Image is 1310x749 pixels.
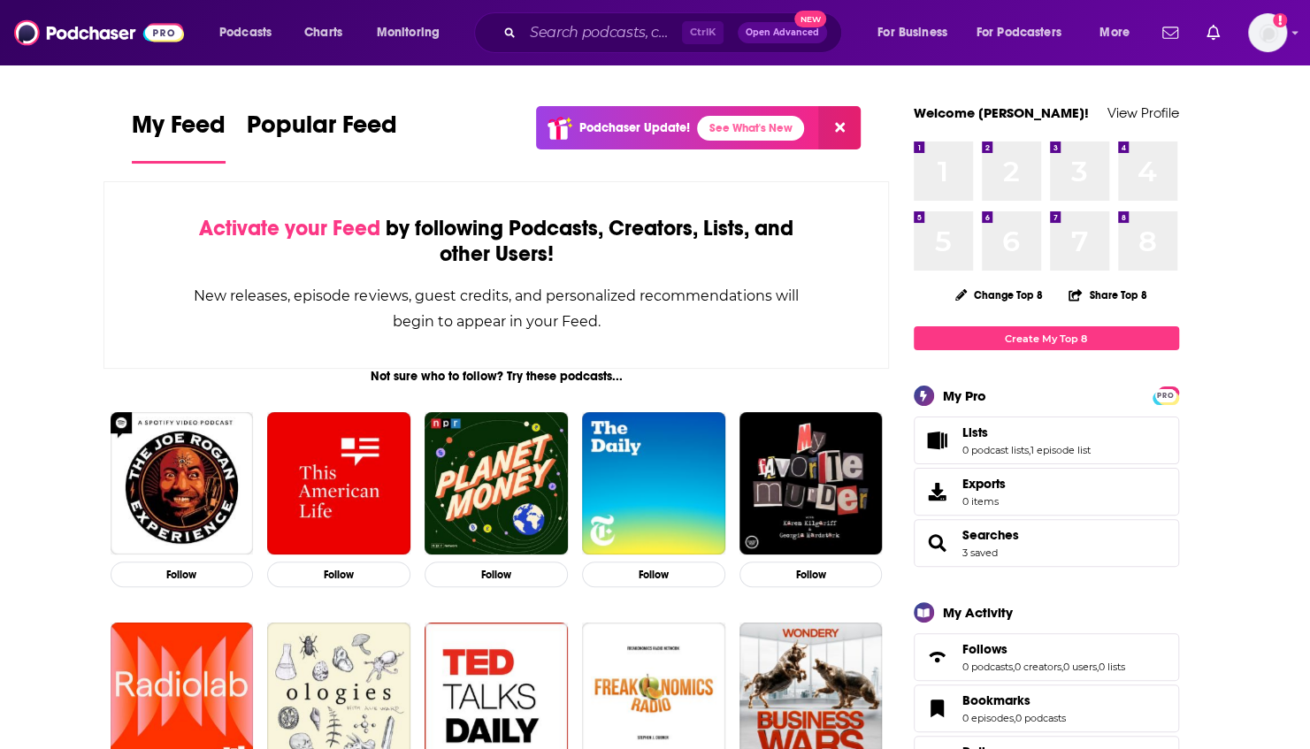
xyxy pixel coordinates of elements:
[1061,661,1063,673] span: ,
[1099,661,1125,673] a: 0 lists
[962,424,1091,440] a: Lists
[977,20,1061,45] span: For Podcasters
[582,412,725,555] img: The Daily
[267,412,410,555] img: This American Life
[920,645,955,669] a: Follows
[914,684,1179,732] span: Bookmarks
[920,428,955,453] a: Lists
[1030,444,1091,456] a: 1 episode list
[491,12,859,53] div: Search podcasts, credits, & more...
[1099,20,1130,45] span: More
[579,120,690,135] p: Podchaser Update!
[962,476,1006,492] span: Exports
[865,19,969,47] button: open menu
[193,216,801,267] div: by following Podcasts, Creators, Lists, and other Users!
[877,20,947,45] span: For Business
[219,20,272,45] span: Podcasts
[1068,278,1147,312] button: Share Top 8
[425,562,568,587] button: Follow
[945,284,1054,306] button: Change Top 8
[1248,13,1287,52] button: Show profile menu
[1155,18,1185,48] a: Show notifications dropdown
[914,417,1179,464] span: Lists
[962,527,1019,543] a: Searches
[962,692,1066,708] a: Bookmarks
[738,22,827,43] button: Open AdvancedNew
[1014,712,1015,724] span: ,
[1273,13,1287,27] svg: Add a profile image
[914,104,1089,121] a: Welcome [PERSON_NAME]!
[746,28,819,37] span: Open Advanced
[1097,661,1099,673] span: ,
[111,412,254,555] img: The Joe Rogan Experience
[1248,13,1287,52] img: User Profile
[1107,104,1179,121] a: View Profile
[304,20,342,45] span: Charts
[1155,388,1176,401] a: PRO
[1015,661,1061,673] a: 0 creators
[962,641,1007,657] span: Follows
[914,519,1179,567] span: Searches
[1199,18,1227,48] a: Show notifications dropdown
[682,21,724,44] span: Ctrl K
[962,495,1006,508] span: 0 items
[962,546,998,559] a: 3 saved
[920,531,955,555] a: Searches
[914,633,1179,681] span: Follows
[962,712,1014,724] a: 0 episodes
[293,19,353,47] a: Charts
[739,412,883,555] img: My Favorite Murder with Karen Kilgariff and Georgia Hardstark
[914,326,1179,350] a: Create My Top 8
[103,369,890,384] div: Not sure who to follow? Try these podcasts...
[111,562,254,587] button: Follow
[199,215,380,241] span: Activate your Feed
[247,110,397,164] a: Popular Feed
[962,661,1013,673] a: 0 podcasts
[1248,13,1287,52] span: Logged in as WE_Broadcast
[14,16,184,50] img: Podchaser - Follow, Share and Rate Podcasts
[1015,712,1066,724] a: 0 podcasts
[943,387,986,404] div: My Pro
[523,19,682,47] input: Search podcasts, credits, & more...
[267,562,410,587] button: Follow
[207,19,295,47] button: open menu
[132,110,226,164] a: My Feed
[794,11,826,27] span: New
[920,696,955,721] a: Bookmarks
[193,283,801,334] div: New releases, episode reviews, guest credits, and personalized recommendations will begin to appe...
[962,692,1030,708] span: Bookmarks
[962,444,1029,456] a: 0 podcast lists
[920,479,955,504] span: Exports
[582,562,725,587] button: Follow
[247,110,397,150] span: Popular Feed
[1029,444,1030,456] span: ,
[943,604,1013,621] div: My Activity
[364,19,463,47] button: open menu
[962,641,1125,657] a: Follows
[965,19,1087,47] button: open menu
[914,468,1179,516] a: Exports
[1013,661,1015,673] span: ,
[739,562,883,587] button: Follow
[425,412,568,555] img: Planet Money
[1063,661,1097,673] a: 0 users
[1155,389,1176,402] span: PRO
[132,110,226,150] span: My Feed
[1087,19,1152,47] button: open menu
[962,424,988,440] span: Lists
[377,20,440,45] span: Monitoring
[697,116,804,141] a: See What's New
